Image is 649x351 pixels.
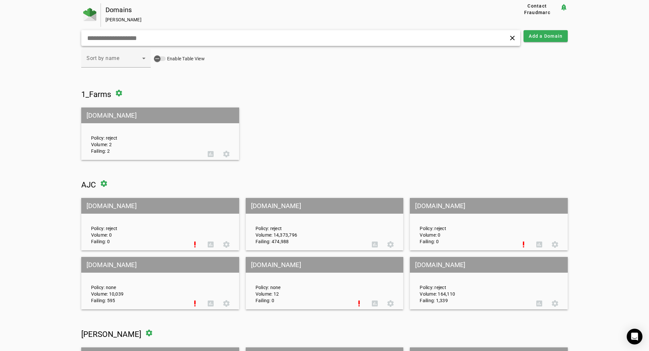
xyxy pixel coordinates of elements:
[219,296,234,311] button: Settings
[246,198,404,214] mat-grid-tile-header: [DOMAIN_NAME]
[81,90,111,99] span: 1_Farms
[531,237,547,252] button: DMARC Report
[203,237,219,252] button: DMARC Report
[81,198,239,214] mat-grid-tile-header: [DOMAIN_NAME]
[105,16,494,23] div: [PERSON_NAME]
[166,55,205,62] label: Enable Table View
[105,7,494,13] div: Domains
[187,296,203,311] button: Set Up
[627,329,642,344] div: Open Intercom Messenger
[187,237,203,252] button: Set Up
[367,237,383,252] button: DMARC Report
[410,257,568,273] mat-grid-tile-header: [DOMAIN_NAME]
[203,296,219,311] button: DMARC Report
[529,33,563,39] span: Add a Domain
[81,257,239,273] mat-grid-tile-header: [DOMAIN_NAME]
[410,198,568,214] mat-grid-tile-header: [DOMAIN_NAME]
[383,296,398,311] button: Settings
[86,113,203,154] div: Policy: reject Volume: 2 Failing: 2
[524,30,568,42] button: Add a Domain
[83,8,96,21] img: Fraudmarc Logo
[251,263,352,304] div: Policy: none Volume: 12 Failing: 0
[251,204,367,245] div: Policy: reject Volume: 14,373,796 Failing: 474,988
[516,237,531,252] button: Set Up
[203,146,219,162] button: DMARC Report
[514,3,560,15] button: Contact Fraudmarc
[517,3,557,16] span: Contact Fraudmarc
[86,204,187,245] div: Policy: reject Volume: 0 Failing: 0
[367,296,383,311] button: DMARC Report
[219,146,234,162] button: Settings
[81,107,239,123] mat-grid-tile-header: [DOMAIN_NAME]
[547,237,563,252] button: Settings
[81,3,568,27] app-page-header: Domains
[81,330,141,339] span: [PERSON_NAME]
[415,263,531,304] div: Policy: reject Volume: 164,110 Failing: 1,339
[219,237,234,252] button: Settings
[86,263,187,304] div: Policy: none Volume: 10,039 Failing: 595
[415,204,516,245] div: Policy: reject Volume: 0 Failing: 0
[351,296,367,311] button: Set Up
[531,296,547,311] button: DMARC Report
[383,237,398,252] button: Settings
[547,296,563,311] button: Settings
[81,180,96,189] span: AJC
[86,55,119,61] span: Sort by name
[246,257,404,273] mat-grid-tile-header: [DOMAIN_NAME]
[560,3,568,11] mat-icon: notification_important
